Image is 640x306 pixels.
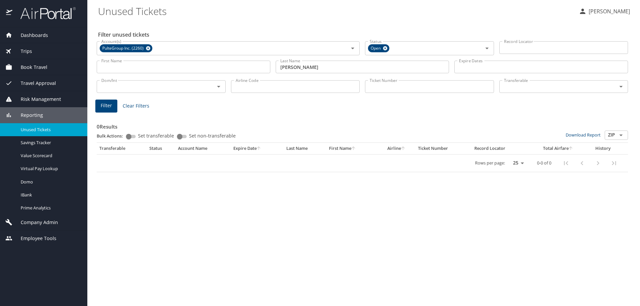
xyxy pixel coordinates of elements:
[101,102,112,110] span: Filter
[616,131,626,140] button: Open
[378,143,415,154] th: Airline
[12,80,56,87] span: Travel Approval
[368,45,385,52] span: Open
[368,44,389,52] div: Open
[13,7,76,20] img: airportal-logo.png
[21,127,79,133] span: Unused Tickets
[537,161,551,165] p: 0-0 of 0
[415,143,472,154] th: Ticket Number
[12,96,61,103] span: Risk Management
[569,147,573,151] button: sort
[587,143,620,154] th: History
[21,153,79,159] span: Value Scorecard
[508,158,526,168] select: rows per page
[12,64,47,71] span: Book Travel
[616,82,626,91] button: Open
[95,100,117,113] button: Filter
[175,143,231,154] th: Account Name
[351,147,356,151] button: sort
[472,143,530,154] th: Record Locator
[401,147,406,151] button: sort
[12,112,43,119] span: Reporting
[348,44,357,53] button: Open
[326,143,378,154] th: First Name
[475,161,505,165] p: Rows per page:
[100,45,148,52] span: PulteGroup Inc. (2260)
[12,219,58,226] span: Company Admin
[189,134,236,138] span: Set non-transferable
[231,143,284,154] th: Expire Date
[123,102,149,110] span: Clear Filters
[100,44,152,52] div: PulteGroup Inc. (2260)
[21,192,79,198] span: IBank
[587,7,630,15] p: [PERSON_NAME]
[6,7,13,20] img: icon-airportal.png
[12,48,32,55] span: Trips
[147,143,175,154] th: Status
[138,134,174,138] span: Set transferable
[12,32,48,39] span: Dashboards
[97,119,628,131] h3: 0 Results
[21,165,79,172] span: Virtual Pay Lookup
[97,143,628,172] table: custom pagination table
[120,100,152,112] button: Clear Filters
[482,44,492,53] button: Open
[98,29,629,40] h2: Filter unused tickets
[99,146,144,152] div: Transferable
[21,179,79,185] span: Domo
[21,140,79,146] span: Savings Tracker
[12,235,56,242] span: Employee Tools
[214,82,223,91] button: Open
[530,143,587,154] th: Total Airfare
[576,5,633,17] button: [PERSON_NAME]
[566,132,601,138] a: Download Report
[284,143,326,154] th: Last Name
[257,147,261,151] button: sort
[97,133,128,139] p: Bulk Actions:
[21,205,79,211] span: Prime Analytics
[98,1,573,21] h1: Unused Tickets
